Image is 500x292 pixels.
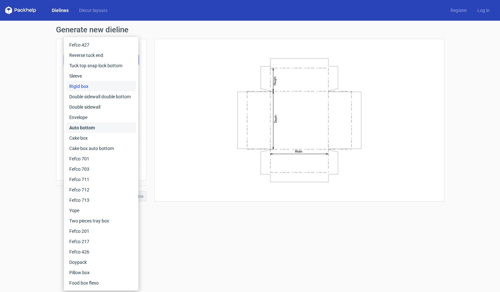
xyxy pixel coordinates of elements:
[67,267,136,278] div: Pillow box
[67,195,136,205] div: Fefco 713
[47,7,74,14] a: Dielines
[273,76,277,85] text: Height
[67,247,136,257] div: Fefco 426
[67,123,136,133] div: Auto bottom
[67,205,136,216] div: Yope
[67,174,136,185] div: Fefco 711
[67,216,136,226] div: Two pieces tray box
[74,7,113,14] a: Diecut layouts
[67,185,136,195] div: Fefco 712
[67,50,136,60] div: Reverse tuck end
[67,102,136,112] div: Double sidewall
[56,26,444,34] h1: Generate new dieline
[274,115,277,123] text: Depth
[67,112,136,123] div: Envelope
[67,164,136,174] div: Fefco 703
[67,143,136,154] div: Cake box auto bottom
[67,81,136,92] div: Rigid box
[67,236,136,247] div: Fefco 217
[67,71,136,81] div: Sleeve
[67,60,136,71] div: Tuck top snap lock bottom
[294,150,302,153] text: Width
[67,278,136,288] div: Food box flexo
[445,7,472,14] a: Register
[67,92,136,102] div: Double sidewall double bottom
[67,154,136,164] div: Fefco 701
[67,257,136,267] div: Doypack
[67,226,136,236] div: Fefco 201
[472,7,495,14] a: Log in
[67,40,136,50] div: Fefco 427
[67,133,136,143] div: Cake box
